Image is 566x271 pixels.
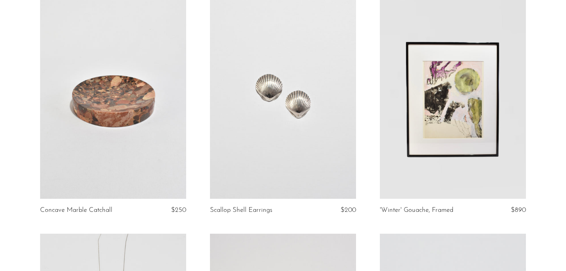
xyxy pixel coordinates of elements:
[341,207,356,213] span: $200
[210,207,272,214] a: Scallop Shell Earrings
[380,207,453,214] a: 'Winter' Gouache, Framed
[511,207,526,213] span: $890
[171,207,186,213] span: $250
[40,207,112,214] a: Concave Marble Catchall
